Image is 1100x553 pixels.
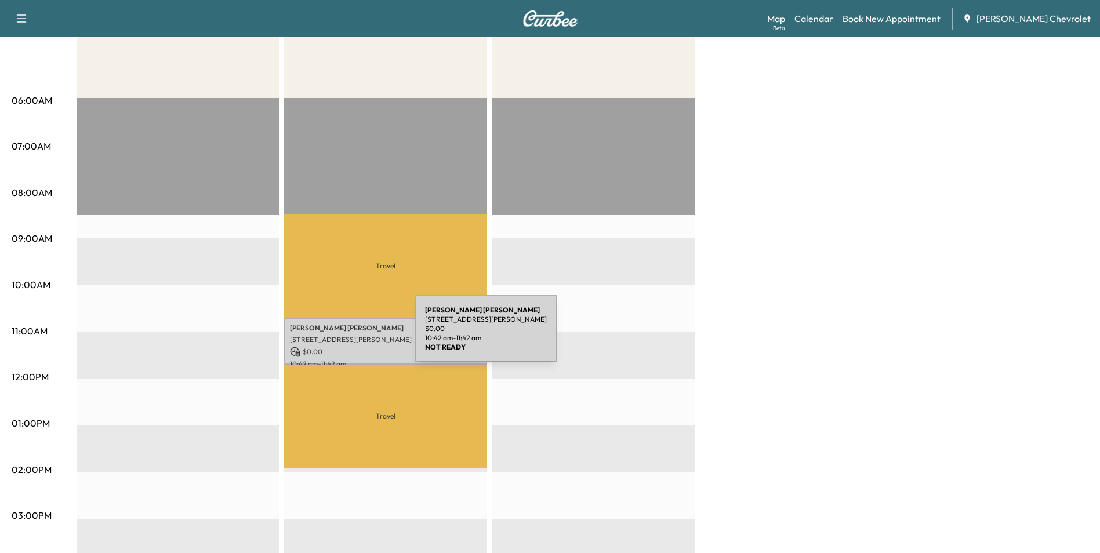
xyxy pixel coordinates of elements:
p: 12:00PM [12,370,49,384]
p: 02:00PM [12,463,52,476]
span: [PERSON_NAME] Chevrolet [976,12,1091,26]
p: 08:00AM [12,185,52,199]
p: [STREET_ADDRESS][PERSON_NAME] [290,335,481,344]
p: $ 0.00 [290,347,481,357]
p: Travel [284,214,487,318]
p: 01:00PM [12,416,50,430]
div: Beta [773,24,785,32]
p: [STREET_ADDRESS][PERSON_NAME] [425,315,547,324]
a: MapBeta [767,12,785,26]
a: Book New Appointment [843,12,941,26]
img: Curbee Logo [522,10,578,27]
b: [PERSON_NAME] [PERSON_NAME] [425,305,540,314]
b: NOT READY [425,343,466,351]
p: 06:00AM [12,93,52,107]
p: 11:00AM [12,324,48,338]
p: 10:42 am - 11:42 am [290,359,481,369]
p: 07:00AM [12,139,51,153]
p: $ 0.00 [425,324,547,333]
p: 09:00AM [12,231,52,245]
a: Calendar [794,12,833,26]
p: 03:00PM [12,508,52,522]
p: 10:42 am - 11:42 am [425,333,547,343]
p: [PERSON_NAME] [PERSON_NAME] [290,323,481,333]
p: Travel [284,365,487,468]
p: 10:00AM [12,278,50,292]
